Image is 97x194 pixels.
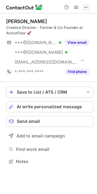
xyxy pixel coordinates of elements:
[15,40,57,45] span: ***@[DOMAIN_NAME]
[6,4,43,11] img: ContactOut v5.3.10
[15,50,63,55] span: ***@[DOMAIN_NAME]
[17,119,40,124] span: Send email
[6,130,93,141] button: Add to email campaign
[6,101,93,112] button: AI write personalized message
[17,104,82,109] span: AI write personalized message
[15,59,78,65] span: [EMAIL_ADDRESS][DOMAIN_NAME]
[65,40,89,46] button: Reveal Button
[16,147,91,152] span: Find work email
[6,116,93,127] button: Send email
[16,133,65,138] span: Add to email campaign
[65,69,89,75] button: Reveal Button
[6,87,93,98] button: save-profile-one-click
[16,159,91,164] span: Notes
[17,90,83,95] div: Save to List / ATS / CRM
[6,145,93,154] button: Find work email
[6,25,93,36] div: Creative Director - Partner & Co-Founder at ActiveFloor 🚀
[6,157,93,166] button: Notes
[6,18,47,24] div: [PERSON_NAME]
